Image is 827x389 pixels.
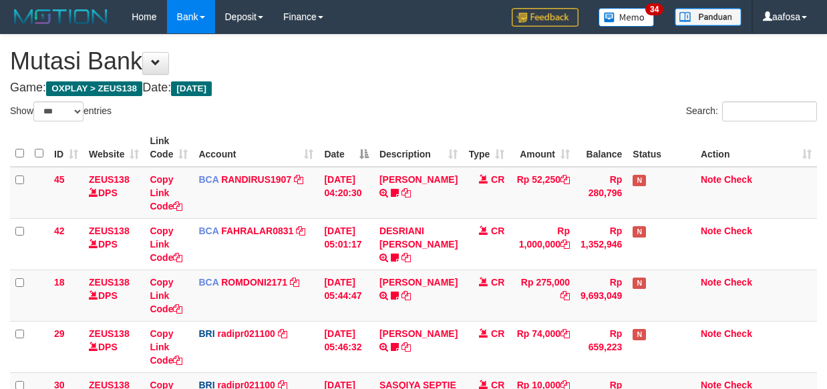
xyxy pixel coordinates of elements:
[89,277,130,288] a: ZEUS138
[150,328,182,366] a: Copy Link Code
[217,328,275,339] a: radipr021100
[278,328,287,339] a: Copy radipr021100 to clipboard
[575,129,627,167] th: Balance
[633,329,646,340] span: Has Note
[89,226,130,236] a: ZEUS138
[724,174,752,185] a: Check
[10,81,817,95] h4: Game: Date:
[701,226,721,236] a: Note
[49,129,84,167] th: ID: activate to sort column ascending
[171,81,212,96] span: [DATE]
[33,101,84,121] select: Showentries
[379,226,458,250] a: DESRIANI [PERSON_NAME]
[675,8,741,26] img: panduan.png
[150,277,182,314] a: Copy Link Code
[10,7,112,27] img: MOTION_logo.png
[84,129,144,167] th: Website: activate to sort column ascending
[54,328,65,339] span: 29
[724,277,752,288] a: Check
[84,167,144,219] td: DPS
[701,277,721,288] a: Note
[701,328,721,339] a: Note
[686,101,817,121] label: Search:
[695,129,817,167] th: Action: activate to sort column ascending
[491,277,504,288] span: CR
[701,174,721,185] a: Note
[575,167,627,219] td: Rp 280,796
[401,290,411,301] a: Copy MUHAMMAD IQB to clipboard
[198,277,218,288] span: BCA
[633,226,646,238] span: Has Note
[150,226,182,263] a: Copy Link Code
[10,101,112,121] label: Show entries
[319,167,373,219] td: [DATE] 04:20:30
[633,278,646,289] span: Has Note
[150,174,182,212] a: Copy Link Code
[575,270,627,321] td: Rp 9,693,049
[89,174,130,185] a: ZEUS138
[633,175,646,186] span: Has Note
[290,277,299,288] a: Copy ROMDONI2171 to clipboard
[401,187,411,198] a: Copy TENNY SETIAWAN to clipboard
[491,226,504,236] span: CR
[198,226,218,236] span: BCA
[491,328,504,339] span: CR
[560,328,570,339] a: Copy Rp 74,000 to clipboard
[510,218,575,270] td: Rp 1,000,000
[10,48,817,75] h1: Mutasi Bank
[221,174,291,185] a: RANDIRUS1907
[575,321,627,372] td: Rp 659,223
[724,328,752,339] a: Check
[319,218,373,270] td: [DATE] 05:01:17
[89,328,130,339] a: ZEUS138
[724,226,752,236] a: Check
[46,81,142,96] span: OXPLAY > ZEUS138
[294,174,303,185] a: Copy RANDIRUS1907 to clipboard
[491,174,504,185] span: CR
[198,174,218,185] span: BCA
[144,129,193,167] th: Link Code: activate to sort column ascending
[221,226,293,236] a: FAHRALAR0831
[379,328,458,339] a: [PERSON_NAME]
[463,129,510,167] th: Type: activate to sort column ascending
[560,239,570,250] a: Copy Rp 1,000,000 to clipboard
[319,270,373,321] td: [DATE] 05:44:47
[54,277,65,288] span: 18
[54,226,65,236] span: 42
[221,277,287,288] a: ROMDONI2171
[379,277,458,288] a: [PERSON_NAME]
[627,129,695,167] th: Status
[296,226,305,236] a: Copy FAHRALAR0831 to clipboard
[319,129,373,167] th: Date: activate to sort column descending
[401,342,411,352] a: Copy STEVANO FERNAN to clipboard
[198,328,214,339] span: BRI
[374,129,463,167] th: Description: activate to sort column ascending
[84,321,144,372] td: DPS
[319,321,373,372] td: [DATE] 05:46:32
[575,218,627,270] td: Rp 1,352,946
[510,167,575,219] td: Rp 52,250
[645,3,663,15] span: 34
[599,8,655,27] img: Button%20Memo.svg
[510,321,575,372] td: Rp 74,000
[510,270,575,321] td: Rp 275,000
[512,8,578,27] img: Feedback.jpg
[510,129,575,167] th: Amount: activate to sort column ascending
[193,129,319,167] th: Account: activate to sort column ascending
[84,270,144,321] td: DPS
[560,290,570,301] a: Copy Rp 275,000 to clipboard
[379,174,458,185] a: [PERSON_NAME]
[54,174,65,185] span: 45
[560,174,570,185] a: Copy Rp 52,250 to clipboard
[722,101,817,121] input: Search:
[401,252,411,263] a: Copy DESRIANI NATALIS T to clipboard
[84,218,144,270] td: DPS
